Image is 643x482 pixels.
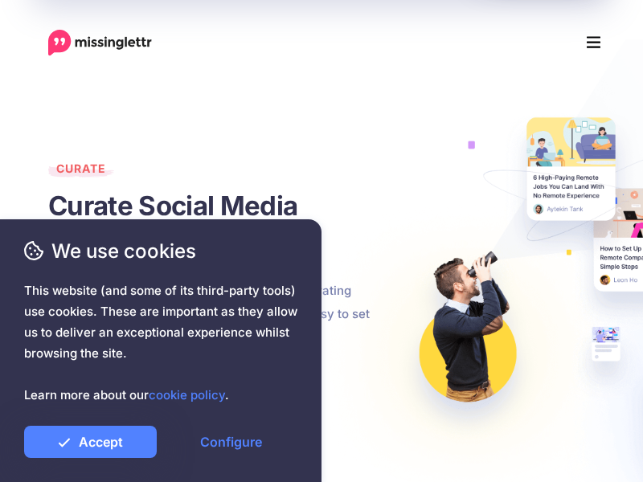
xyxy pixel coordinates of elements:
button: Menu [576,27,612,59]
span: Curate [48,161,114,183]
span: We use cookies [24,237,297,265]
a: Accept [24,426,157,458]
span: This website (and some of its third-party tools) use cookies. These are important as they allow u... [24,280,297,406]
h1: Curate Social Media Content [48,188,382,259]
a: Home [48,29,152,55]
a: cookie policy [149,387,225,402]
a: Configure [165,426,297,458]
